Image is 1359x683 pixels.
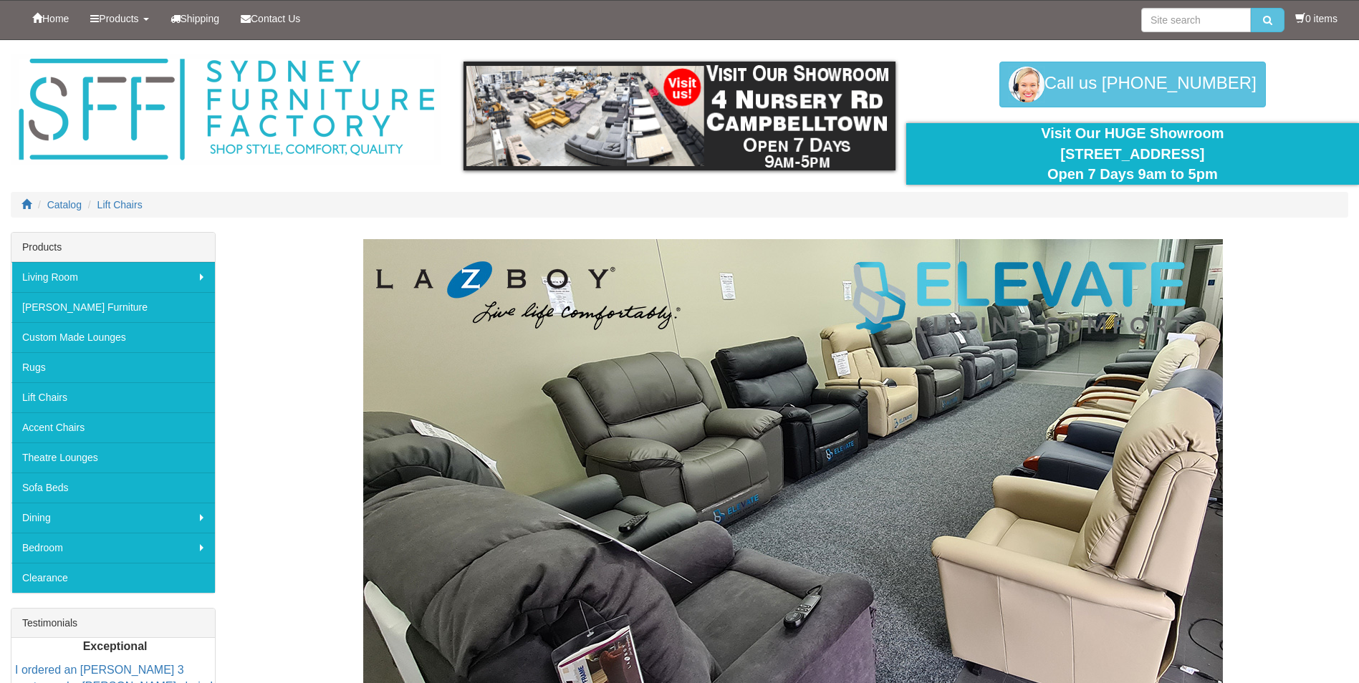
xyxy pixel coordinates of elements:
[11,609,215,638] div: Testimonials
[251,13,300,24] span: Contact Us
[1141,8,1251,32] input: Site search
[11,473,215,503] a: Sofa Beds
[99,13,138,24] span: Products
[21,1,80,37] a: Home
[11,412,215,442] a: Accent Chairs
[83,640,148,652] b: Exceptional
[181,13,220,24] span: Shipping
[11,563,215,593] a: Clearance
[42,13,69,24] span: Home
[11,442,215,473] a: Theatre Lounges
[11,322,215,352] a: Custom Made Lounges
[11,233,215,262] div: Products
[1295,11,1338,26] li: 0 items
[917,123,1348,185] div: Visit Our HUGE Showroom [STREET_ADDRESS] Open 7 Days 9am to 5pm
[464,62,895,170] img: showroom.gif
[97,199,143,210] a: Lift Chairs
[47,199,82,210] a: Catalog
[11,292,215,322] a: [PERSON_NAME] Furniture
[11,262,215,292] a: Living Room
[80,1,159,37] a: Products
[11,533,215,563] a: Bedroom
[160,1,231,37] a: Shipping
[11,352,215,382] a: Rugs
[11,503,215,533] a: Dining
[11,54,441,165] img: Sydney Furniture Factory
[230,1,311,37] a: Contact Us
[11,382,215,412] a: Lift Chairs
